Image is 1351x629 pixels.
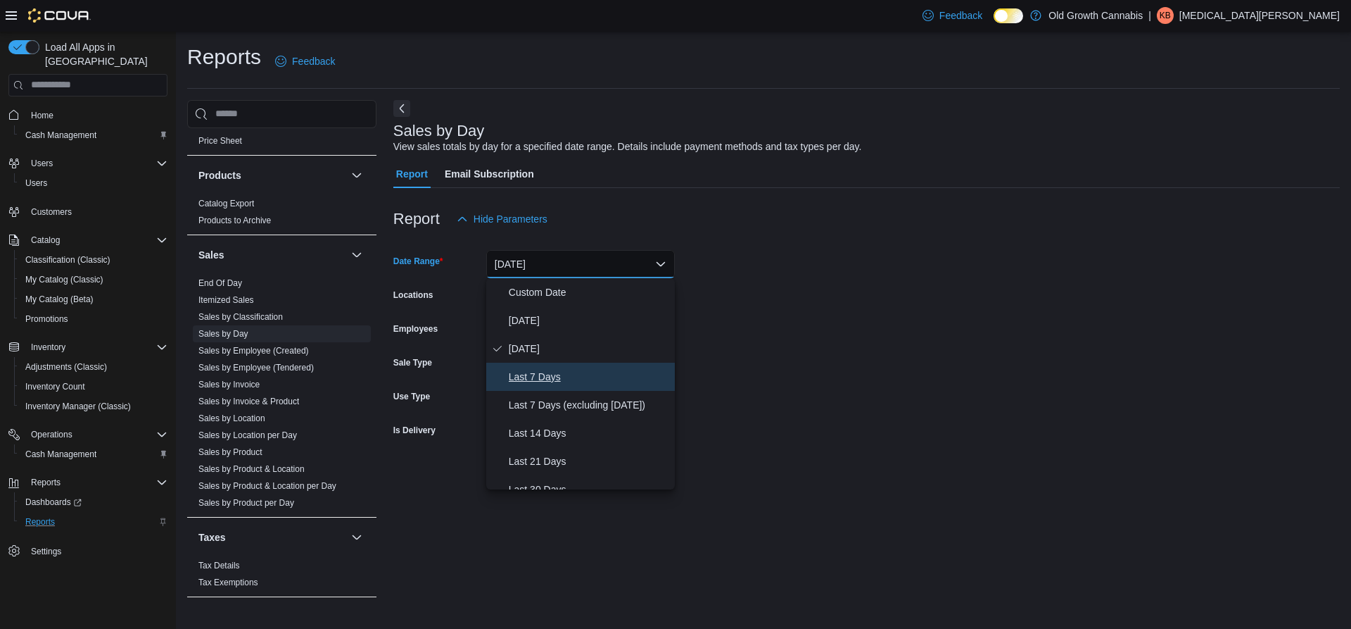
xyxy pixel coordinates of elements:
button: Cash Management [14,125,173,145]
button: Products [348,167,365,184]
span: Load All Apps in [GEOGRAPHIC_DATA] [39,40,167,68]
button: Users [25,155,58,172]
button: Users [14,173,173,193]
h3: Sales [198,248,224,262]
span: Email Subscription [445,160,534,188]
button: Sales [198,248,345,262]
a: Dashboards [20,494,87,511]
span: Sales by Employee (Created) [198,345,309,356]
span: [DATE] [509,340,669,357]
a: Tax Details [198,561,240,571]
span: Users [25,155,167,172]
span: Customers [31,206,72,218]
a: Sales by Product [198,447,262,457]
span: Dark Mode [994,23,994,24]
span: My Catalog (Classic) [20,271,167,288]
span: Inventory [31,342,65,353]
span: Sales by Location per Day [198,430,297,441]
button: Inventory Manager (Classic) [14,397,173,416]
a: Itemized Sales [198,295,254,305]
span: Promotions [25,313,68,325]
input: Dark Mode [994,8,1023,23]
span: Inventory Manager (Classic) [25,401,131,412]
span: Last 7 Days (excluding [DATE]) [509,397,669,413]
p: Old Growth Cannabis [1048,7,1143,24]
a: Settings [25,543,67,560]
a: Users [20,175,53,192]
span: Sales by Classification [198,311,283,323]
span: Sales by Product [198,447,262,458]
div: Products [187,195,376,235]
span: KB [1160,7,1171,24]
button: Operations [25,426,78,443]
a: Adjustments (Classic) [20,359,113,375]
a: Promotions [20,311,74,328]
button: Adjustments (Classic) [14,357,173,377]
button: Products [198,168,345,182]
a: Feedback [269,47,341,75]
span: Cash Management [20,446,167,463]
span: Classification (Classic) [20,251,167,268]
span: Classification (Classic) [25,254,110,266]
span: Dashboards [25,497,82,508]
span: [DATE] [509,312,669,329]
span: Inventory Count [20,378,167,395]
span: Users [31,158,53,169]
button: Users [3,154,173,173]
button: [DATE] [486,250,675,278]
span: Catalog [25,232,167,249]
p: [MEDICAL_DATA][PERSON_NAME] [1179,7,1340,24]
span: Sales by Day [198,328,248,340]
span: My Catalog (Beta) [20,291,167,308]
span: End Of Day [198,278,242,289]
span: Itemized Sales [198,294,254,306]
button: Reports [3,473,173,492]
span: Promotions [20,311,167,328]
span: Users [20,175,167,192]
a: Sales by Classification [198,312,283,322]
button: Inventory [3,337,173,357]
button: Taxes [198,530,345,544]
span: Tax Exemptions [198,577,258,588]
span: Price Sheet [198,135,242,147]
span: Sales by Employee (Tendered) [198,362,314,373]
span: Last 14 Days [509,425,669,442]
h3: Report [393,211,440,228]
span: Feedback [292,54,335,68]
button: Inventory [25,339,71,356]
a: Sales by Invoice [198,380,260,390]
label: Date Range [393,256,443,267]
span: Operations [31,429,72,440]
span: Reports [25,474,167,491]
a: Reports [20,513,61,530]
label: Employees [393,323,438,335]
span: Users [25,178,47,189]
span: Inventory Count [25,381,85,392]
span: Dashboards [20,494,167,511]
button: Classification (Classic) [14,250,173,270]
p: | [1148,7,1151,24]
span: Settings [25,542,167,559]
a: Cash Management [20,127,102,144]
a: My Catalog (Classic) [20,271,109,288]
button: Customers [3,201,173,222]
a: Price Sheet [198,136,242,146]
button: Hide Parameters [451,205,553,233]
span: Reports [25,516,55,528]
a: Cash Management [20,446,102,463]
a: Catalog Export [198,199,254,208]
span: Inventory [25,339,167,356]
a: Customers [25,204,77,220]
span: Cash Management [20,127,167,144]
div: Sales [187,275,376,517]
span: Catalog [31,235,60,246]
span: Catalog Export [198,198,254,209]
span: Home [31,110,53,121]
span: Last 21 Days [509,453,669,470]
div: Pricing [187,132,376,155]
span: Sales by Product per Day [198,497,294,509]
span: Inventory Manager (Classic) [20,398,167,415]
button: Reports [25,474,66,491]
span: Hide Parameters [474,212,547,226]
span: Tax Details [198,560,240,571]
